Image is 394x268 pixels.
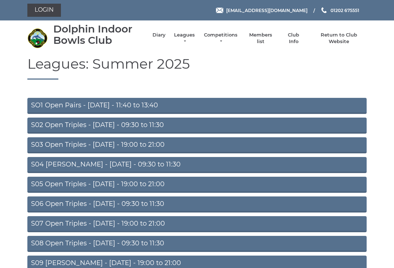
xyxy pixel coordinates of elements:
[245,32,275,45] a: Members list
[216,8,223,13] img: Email
[283,32,304,45] a: Club Info
[321,7,327,13] img: Phone us
[27,4,61,17] a: Login
[152,32,166,38] a: Diary
[27,98,367,114] a: SO1 Open Pairs - [DATE] - 11:40 to 13:40
[216,7,308,14] a: Email [EMAIL_ADDRESS][DOMAIN_NAME]
[27,196,367,213] a: S06 Open Triples - [DATE] - 09:30 to 11:30
[331,7,359,13] span: 01202 675551
[53,23,145,46] div: Dolphin Indoor Bowls Club
[312,32,367,45] a: Return to Club Website
[27,157,367,173] a: S04 [PERSON_NAME] - [DATE] - 09:30 to 11:30
[320,7,359,14] a: Phone us 01202 675551
[173,32,196,45] a: Leagues
[27,118,367,134] a: S02 Open Triples - [DATE] - 09:30 to 11:30
[203,32,238,45] a: Competitions
[226,7,308,13] span: [EMAIL_ADDRESS][DOMAIN_NAME]
[27,56,367,80] h1: Leagues: Summer 2025
[27,137,367,153] a: S03 Open Triples - [DATE] - 19:00 to 21:00
[27,28,47,48] img: Dolphin Indoor Bowls Club
[27,216,367,232] a: S07 Open Triples - [DATE] - 19:00 to 21:00
[27,236,367,252] a: S08 Open Triples - [DATE] - 09:30 to 11:30
[27,177,367,193] a: S05 Open Triples - [DATE] - 19:00 to 21:00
